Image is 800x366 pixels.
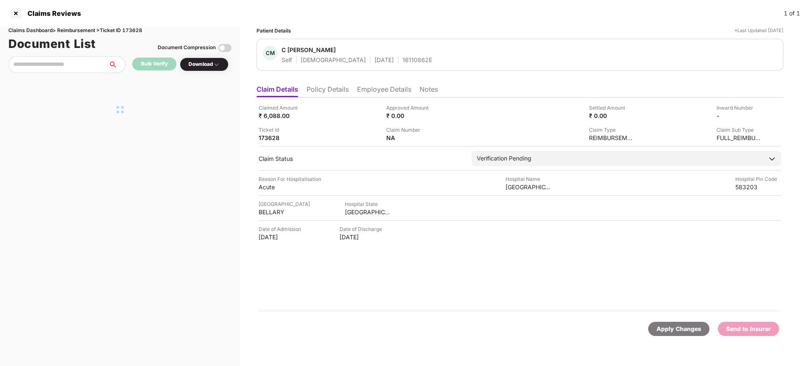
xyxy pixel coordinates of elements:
[259,183,304,191] div: Acute
[259,225,304,233] div: Date of Admission
[386,126,432,134] div: Claim Number
[218,41,231,55] img: svg+xml;base64,PHN2ZyBpZD0iVG9nZ2xlLTMyeDMyIiB4bWxucz0iaHR0cDovL3d3dy53My5vcmcvMjAwMC9zdmciIHdpZH...
[735,27,783,35] div: *Last Updated [DATE]
[340,225,385,233] div: Date of Discharge
[375,56,394,64] div: [DATE]
[340,233,385,241] div: [DATE]
[259,208,304,216] div: BELLARY
[8,35,96,53] h1: Document List
[589,104,635,112] div: Settled Amount
[259,155,463,163] div: Claim Status
[717,104,762,112] div: Inward Number
[717,134,762,142] div: FULL_REIMBURSEMENT
[282,56,292,64] div: Self
[257,85,298,97] li: Claim Details
[768,155,776,163] img: downArrowIcon
[23,9,81,18] div: Claims Reviews
[589,126,635,134] div: Claim Type
[259,134,304,142] div: 173628
[717,112,762,120] div: -
[726,324,771,333] div: Send to Insurer
[506,183,551,191] div: [GEOGRAPHIC_DATA]
[357,85,411,97] li: Employee Details
[257,27,291,35] div: Patient Details
[108,61,125,68] span: search
[307,85,349,97] li: Policy Details
[784,9,800,18] div: 1 of 1
[589,134,635,142] div: REIMBURSEMENT
[403,56,432,64] div: 16110862E
[8,27,231,35] div: Claims Dashboard > Reimbursement > Ticket ID 173628
[301,56,366,64] div: [DEMOGRAPHIC_DATA]
[259,233,304,241] div: [DATE]
[386,112,432,120] div: ₹ 0.00
[259,104,304,112] div: Claimed Amount
[477,154,531,163] div: Verification Pending
[263,46,277,60] div: CM
[189,60,220,68] div: Download
[345,200,391,208] div: Hospital State
[657,324,701,333] div: Apply Changes
[108,56,126,73] button: search
[735,183,781,191] div: 583203
[282,46,336,54] div: C [PERSON_NAME]
[420,85,438,97] li: Notes
[345,208,391,216] div: [GEOGRAPHIC_DATA]
[735,175,781,183] div: Hospital Pin Code
[506,175,551,183] div: Hospital Name
[259,175,321,183] div: Reason For Hospitalisation
[259,126,304,134] div: Ticket Id
[589,112,635,120] div: ₹ 0.00
[141,60,168,68] div: Bulk Verify
[213,61,220,68] img: svg+xml;base64,PHN2ZyBpZD0iRHJvcGRvd24tMzJ4MzIiIHhtbG5zPSJodHRwOi8vd3d3LnczLm9yZy8yMDAwL3N2ZyIgd2...
[717,126,762,134] div: Claim Sub Type
[259,112,304,120] div: ₹ 6,088.00
[259,200,310,208] div: [GEOGRAPHIC_DATA]
[158,44,216,52] div: Document Compression
[386,104,432,112] div: Approved Amount
[386,134,432,142] div: NA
